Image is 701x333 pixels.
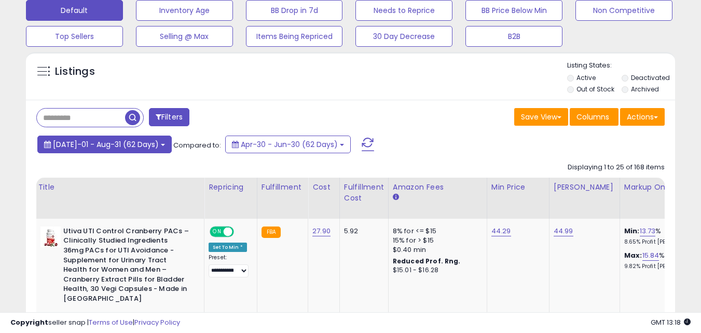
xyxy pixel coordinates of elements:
[38,182,200,193] div: Title
[631,85,659,94] label: Archived
[136,26,233,47] button: Selling @ Max
[393,182,483,193] div: Amazon Fees
[568,163,665,172] div: Displaying 1 to 25 of 168 items
[262,182,304,193] div: Fulfillment
[55,64,95,79] h5: Listings
[624,250,642,260] b: Max:
[576,112,609,122] span: Columns
[246,26,343,47] button: Items Being Repriced
[355,26,452,47] button: 30 Day Decrease
[344,227,380,236] div: 5.92
[570,108,618,126] button: Columns
[134,317,180,327] a: Privacy Policy
[344,182,384,204] div: Fulfillment Cost
[393,257,461,265] b: Reduced Prof. Rng.
[624,226,640,236] b: Min:
[393,266,479,275] div: $15.01 - $16.28
[173,140,221,150] span: Compared to:
[640,226,656,236] a: 13.73
[554,182,615,193] div: [PERSON_NAME]
[209,182,253,193] div: Repricing
[393,236,479,245] div: 15% for > $15
[576,85,614,94] label: Out of Stock
[514,108,568,126] button: Save View
[262,227,281,238] small: FBA
[567,61,675,71] p: Listing States:
[211,227,224,236] span: ON
[393,227,479,236] div: 8% for <= $15
[651,317,691,327] span: 2025-09-16 13:18 GMT
[465,26,562,47] button: B2B
[63,227,189,307] b: Utiva UTI Control Cranberry PACs – Clinically Studied Ingredients 36mg PACs for UTI Avoidance - S...
[631,73,670,82] label: Deactivated
[10,317,48,327] strong: Copyright
[149,108,189,126] button: Filters
[576,73,596,82] label: Active
[37,136,172,153] button: [DATE]-01 - Aug-31 (62 Days)
[40,227,61,247] img: 41kSIhQM9BL._SL40_.jpg
[554,226,573,236] a: 44.99
[89,317,133,327] a: Terms of Use
[209,243,247,252] div: Set To Min *
[620,108,665,126] button: Actions
[312,182,335,193] div: Cost
[209,254,249,277] div: Preset:
[241,139,338,150] span: Apr-30 - Jun-30 (62 Days)
[642,250,659,261] a: 15.84
[232,227,249,236] span: OFF
[10,318,180,328] div: seller snap | |
[225,136,351,153] button: Apr-30 - Jun-30 (62 Days)
[312,226,331,236] a: 27.90
[53,139,159,150] span: [DATE]-01 - Aug-31 (62 Days)
[491,226,511,236] a: 44.29
[393,193,399,202] small: Amazon Fees.
[26,26,123,47] button: Top Sellers
[491,182,545,193] div: Min Price
[393,245,479,255] div: $0.40 min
